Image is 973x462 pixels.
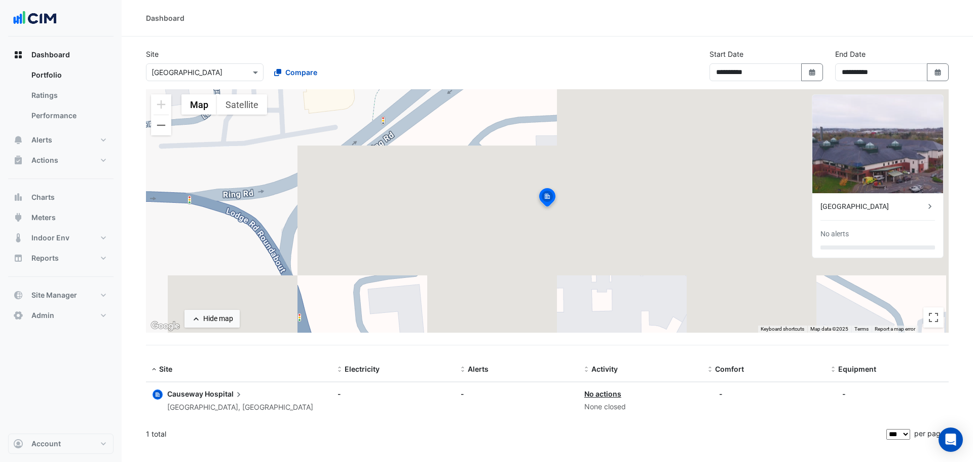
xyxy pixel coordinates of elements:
button: Zoom out [151,115,171,135]
span: Indoor Env [31,233,69,243]
app-icon: Alerts [13,135,23,145]
div: No alerts [820,229,849,239]
fa-icon: Select Date [808,68,817,77]
span: Activity [591,365,618,373]
span: Compare [285,67,317,78]
span: Meters [31,212,56,223]
button: Actions [8,150,114,170]
a: Open this area in Google Maps (opens a new window) [148,319,182,333]
button: Alerts [8,130,114,150]
span: Admin [31,310,54,321]
fa-icon: Select Date [933,68,943,77]
button: Dashboard [8,45,114,65]
a: Ratings [23,85,114,105]
span: Map data ©2025 [810,326,848,332]
app-icon: Admin [13,310,23,321]
app-icon: Indoor Env [13,233,23,243]
span: Hospital [205,388,244,400]
button: Keyboard shortcuts [761,326,804,333]
div: - [719,388,723,399]
span: Alerts [468,365,489,373]
div: [GEOGRAPHIC_DATA], [GEOGRAPHIC_DATA] [167,402,313,413]
span: Dashboard [31,50,70,60]
div: Dashboard [146,13,184,23]
img: Google [148,319,182,333]
label: Start Date [709,49,743,59]
app-icon: Meters [13,212,23,223]
img: site-pin-selected.svg [536,187,558,211]
app-icon: Actions [13,155,23,165]
span: per page [914,429,945,438]
span: Causeway [167,389,203,398]
a: Performance [23,105,114,126]
span: Alerts [31,135,52,145]
label: End Date [835,49,866,59]
div: Dashboard [8,65,114,130]
button: Toggle fullscreen view [923,307,944,328]
button: Hide map [184,310,240,328]
span: Site Manager [31,290,77,300]
a: Portfolio [23,65,114,85]
span: Reports [31,253,59,263]
div: [GEOGRAPHIC_DATA] [820,201,925,212]
button: Compare [268,63,324,81]
app-icon: Dashboard [13,50,23,60]
button: Account [8,434,114,454]
span: Site [159,365,172,373]
span: Comfort [715,365,744,373]
span: Account [31,439,61,449]
span: Actions [31,155,58,165]
app-icon: Reports [13,253,23,263]
button: Zoom in [151,94,171,115]
div: - [338,388,449,399]
span: Equipment [838,365,876,373]
a: No actions [584,389,621,398]
label: Site [146,49,159,59]
div: - [461,388,572,399]
div: None closed [584,401,696,413]
button: Reports [8,248,114,268]
img: Company Logo [12,8,58,28]
div: Open Intercom Messenger [939,428,963,452]
a: Report a map error [875,326,915,332]
div: 1 total [146,421,884,447]
button: Charts [8,187,114,207]
button: Admin [8,305,114,326]
span: Charts [31,192,55,202]
div: - [842,388,846,399]
app-icon: Charts [13,192,23,202]
span: Electricity [345,365,380,373]
button: Site Manager [8,285,114,305]
img: Causeway Hospital [812,95,943,193]
button: Show satellite imagery [217,94,267,115]
app-icon: Site Manager [13,290,23,300]
div: Hide map [203,313,233,324]
button: Show street map [181,94,217,115]
a: Terms (opens in new tab) [854,326,869,332]
button: Indoor Env [8,228,114,248]
button: Meters [8,207,114,228]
